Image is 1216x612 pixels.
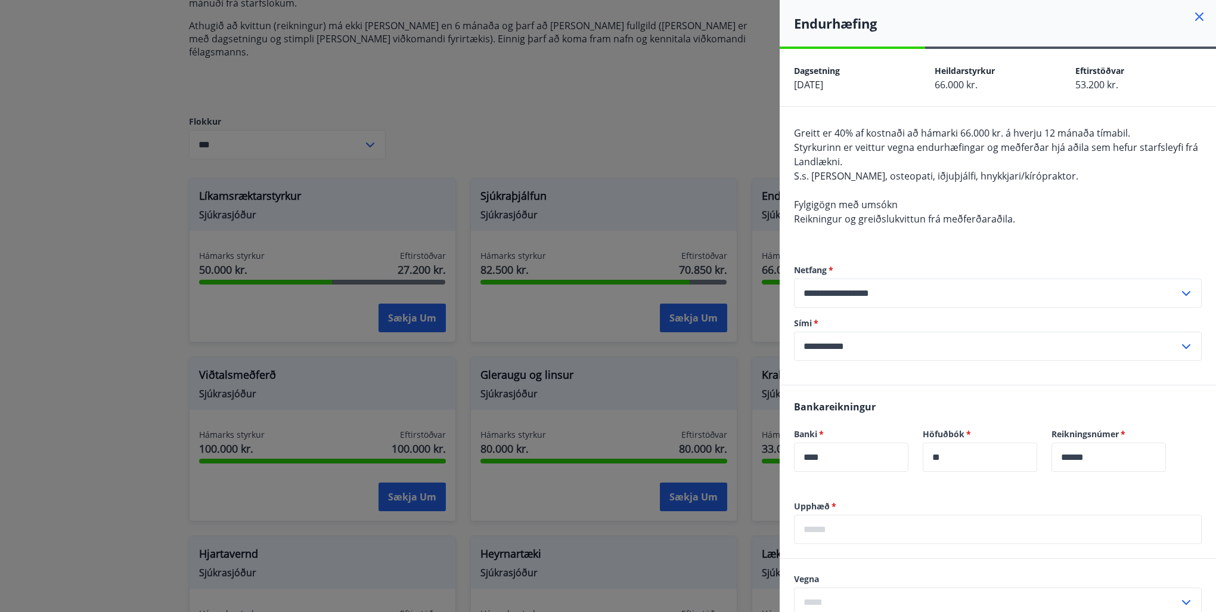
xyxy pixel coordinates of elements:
span: Greitt er 40% af kostnaði að hámarki 66.000 kr. á hverju 12 mánaða tímabil. [794,126,1130,140]
span: Fylgigögn með umsókn [794,198,898,211]
label: Höfuðbók [923,428,1037,440]
label: Upphæð [794,500,1202,512]
label: Banki [794,428,908,440]
span: [DATE] [794,78,823,91]
div: Upphæð [794,515,1202,544]
span: S.s. [PERSON_NAME], osteopati, iðjuþjálfi, hnykkjari/kírópraktor. [794,169,1078,183]
h4: Endurhæfing [794,14,1216,32]
span: Heildarstyrkur [935,65,995,76]
span: 66.000 kr. [935,78,978,91]
label: Reikningsnúmer [1051,428,1166,440]
span: Styrkurinn er veittur vegna endurhæfingar og meðferðar hjá aðila sem hefur starfsleyfi frá Landlæ... [794,141,1198,168]
span: Bankareikningur [794,400,876,413]
span: Dagsetning [794,65,840,76]
label: Netfang [794,264,1202,276]
label: Sími [794,317,1202,329]
span: Eftirstöðvar [1075,65,1124,76]
span: Reikningur og greiðslukvittun frá meðferðaraðila. [794,212,1015,225]
label: Vegna [794,573,1202,585]
span: 53.200 kr. [1075,78,1118,91]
